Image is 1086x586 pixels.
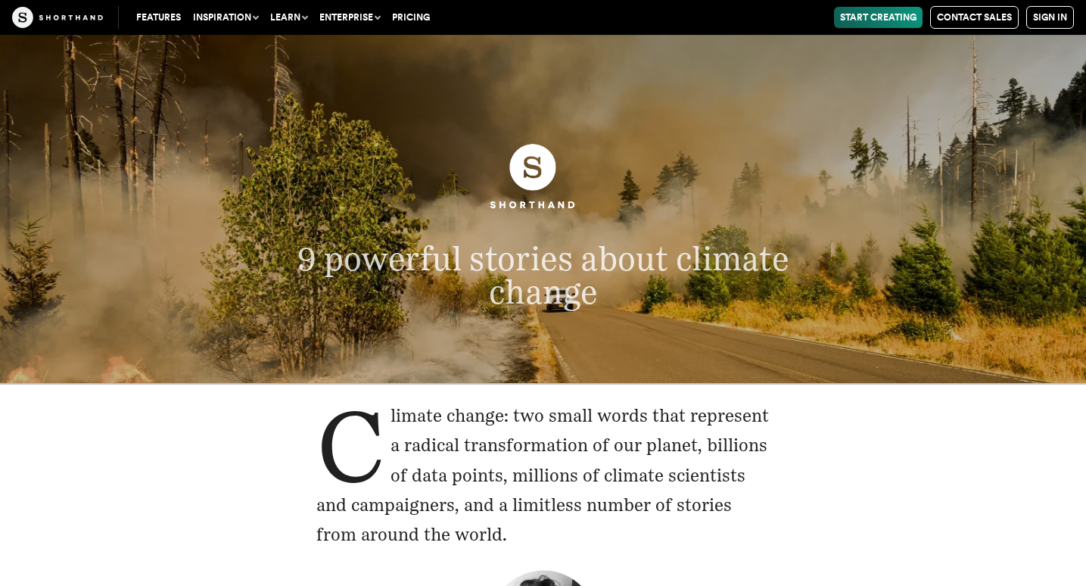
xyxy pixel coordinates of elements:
[264,7,313,28] button: Learn
[1026,6,1074,29] a: Sign in
[187,7,264,28] button: Inspiration
[313,7,386,28] button: Enterprise
[130,7,187,28] a: Features
[297,240,789,312] span: 9 powerful stories about climate change
[834,7,923,28] a: Start Creating
[930,6,1019,29] a: Contact Sales
[386,7,436,28] a: Pricing
[316,401,770,549] p: Climate change: two small words that represent a radical transformation of our planet, billions o...
[12,7,103,28] img: The Craft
